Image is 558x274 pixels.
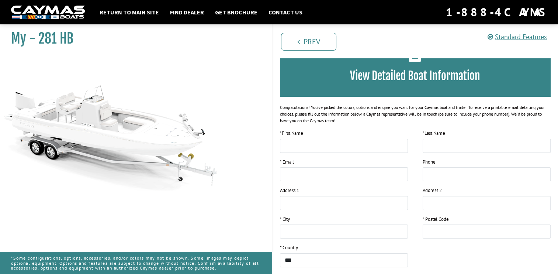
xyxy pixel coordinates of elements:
[446,4,547,20] div: 1-888-4CAYMAS
[488,32,547,41] a: Standard Features
[11,6,85,19] img: white-logo-c9c8dbefe5ff5ceceb0f0178aa75bf4bb51f6bca0971e226c86eb53dfe498488.png
[280,130,303,137] label: First Name
[265,7,306,17] a: Contact Us
[291,69,540,83] h3: View Detailed Boat Information
[96,7,163,17] a: Return to main site
[11,30,253,47] h1: My - 281 HB
[166,7,208,17] a: Find Dealer
[280,216,290,223] label: * City
[281,33,336,51] a: Prev
[11,252,261,274] p: *Some configurations, options, accessories, and/or colors may not be shown. Some images may depic...
[280,158,294,166] label: * Email
[423,130,445,137] label: Last Name
[211,7,261,17] a: Get Brochure
[280,244,298,251] label: * Country
[423,158,436,166] label: Phone
[423,216,449,223] label: * Postal Code
[423,187,442,194] label: Address 2
[280,104,551,124] div: Congratulations! You’ve picked the colors, options and engine you want for your Caymas boat and t...
[280,187,299,194] label: Address 1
